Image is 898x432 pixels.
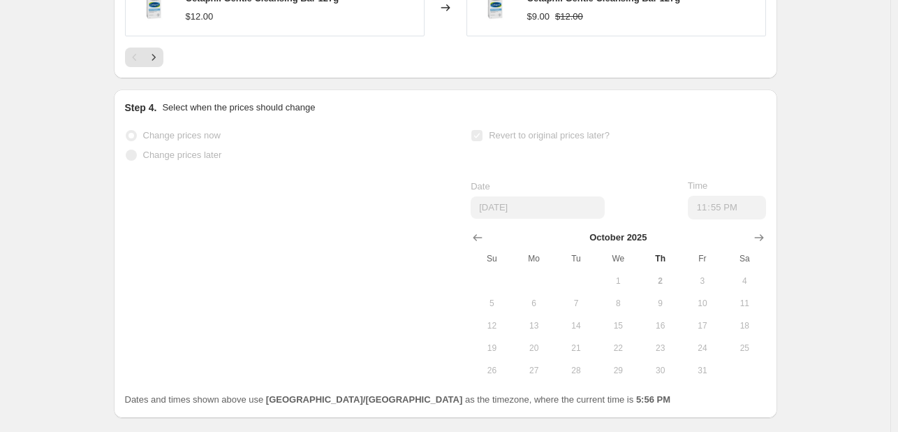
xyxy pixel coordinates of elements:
[597,337,639,359] button: Wednesday October 22 2025
[729,253,760,264] span: Sa
[639,270,681,292] button: Today Thursday October 2 2025
[603,275,633,287] span: 1
[723,315,765,337] button: Saturday October 18 2025
[603,298,633,309] span: 8
[471,247,513,270] th: Sunday
[603,343,633,354] span: 22
[645,298,675,309] span: 9
[555,10,583,24] strike: $12.00
[266,394,462,405] b: [GEOGRAPHIC_DATA]/[GEOGRAPHIC_DATA]
[639,247,681,270] th: Thursday
[723,270,765,292] button: Saturday October 4 2025
[555,292,597,315] button: Tuesday October 7 2025
[687,320,718,331] span: 17
[682,247,723,270] th: Friday
[513,359,555,382] button: Monday October 27 2025
[489,130,610,141] span: Revert to original prices later?
[143,150,222,160] span: Change prices later
[471,337,513,359] button: Sunday October 19 2025
[125,48,163,67] nav: Pagination
[639,292,681,315] button: Thursday October 9 2025
[603,320,633,331] span: 15
[597,292,639,315] button: Wednesday October 8 2025
[144,48,163,67] button: Next
[687,298,718,309] span: 10
[513,337,555,359] button: Monday October 20 2025
[639,337,681,359] button: Thursday October 23 2025
[723,337,765,359] button: Saturday October 25 2025
[687,253,718,264] span: Fr
[471,315,513,337] button: Sunday October 12 2025
[471,196,605,219] input: 10/2/2025
[125,101,157,115] h2: Step 4.
[687,275,718,287] span: 3
[603,253,633,264] span: We
[555,337,597,359] button: Tuesday October 21 2025
[687,365,718,376] span: 31
[729,343,760,354] span: 25
[561,298,591,309] span: 7
[682,359,723,382] button: Friday October 31 2025
[555,315,597,337] button: Tuesday October 14 2025
[597,359,639,382] button: Wednesday October 29 2025
[561,365,591,376] span: 28
[645,253,675,264] span: Th
[723,292,765,315] button: Saturday October 11 2025
[729,320,760,331] span: 18
[645,320,675,331] span: 16
[723,247,765,270] th: Saturday
[639,315,681,337] button: Thursday October 16 2025
[476,253,507,264] span: Su
[682,270,723,292] button: Friday October 3 2025
[519,343,550,354] span: 20
[682,315,723,337] button: Friday October 17 2025
[645,365,675,376] span: 30
[513,247,555,270] th: Monday
[729,275,760,287] span: 4
[729,298,760,309] span: 11
[682,337,723,359] button: Friday October 24 2025
[125,394,671,405] span: Dates and times shown above use as the timezone, where the current time is
[597,247,639,270] th: Wednesday
[519,320,550,331] span: 13
[527,10,550,24] div: $9.00
[561,253,591,264] span: Tu
[555,247,597,270] th: Tuesday
[143,130,221,141] span: Change prices now
[597,270,639,292] button: Wednesday October 1 2025
[561,343,591,354] span: 21
[186,10,214,24] div: $12.00
[603,365,633,376] span: 29
[688,180,707,191] span: Time
[597,315,639,337] button: Wednesday October 15 2025
[555,359,597,382] button: Tuesday October 28 2025
[519,253,550,264] span: Mo
[476,343,507,354] span: 19
[636,394,670,405] b: 5:56 PM
[519,298,550,309] span: 6
[513,315,555,337] button: Monday October 13 2025
[682,292,723,315] button: Friday October 10 2025
[468,228,487,247] button: Show previous month, September 2025
[645,275,675,287] span: 2
[561,320,591,331] span: 14
[471,292,513,315] button: Sunday October 5 2025
[476,365,507,376] span: 26
[513,292,555,315] button: Monday October 6 2025
[471,359,513,382] button: Sunday October 26 2025
[471,181,490,192] span: Date
[749,228,769,247] button: Show next month, November 2025
[645,343,675,354] span: 23
[639,359,681,382] button: Thursday October 30 2025
[688,196,766,219] input: 12:00
[519,365,550,376] span: 27
[476,298,507,309] span: 5
[687,343,718,354] span: 24
[162,101,315,115] p: Select when the prices should change
[476,320,507,331] span: 12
